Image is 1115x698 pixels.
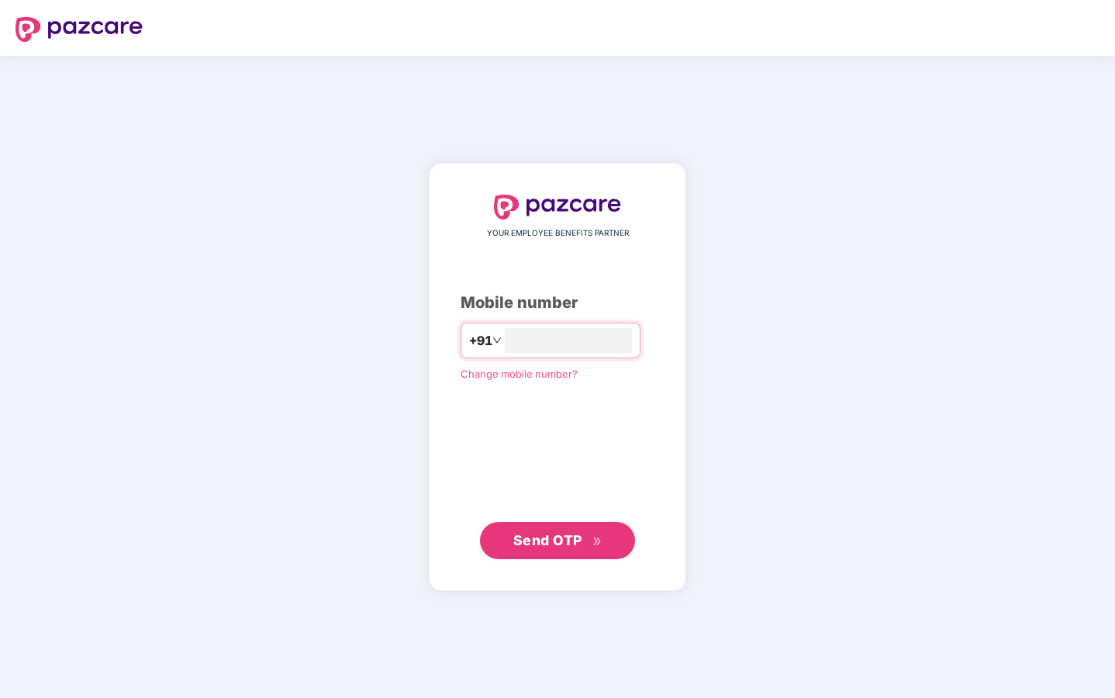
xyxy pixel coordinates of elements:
img: logo [16,17,143,42]
div: Mobile number [461,291,654,315]
img: logo [494,195,621,219]
button: Send OTPdouble-right [480,522,635,559]
a: Change mobile number? [461,368,578,380]
span: double-right [592,537,602,547]
span: Send OTP [513,532,582,548]
span: +91 [469,331,492,351]
span: down [492,336,502,345]
span: YOUR EMPLOYEE BENEFITS PARTNER [487,227,629,240]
